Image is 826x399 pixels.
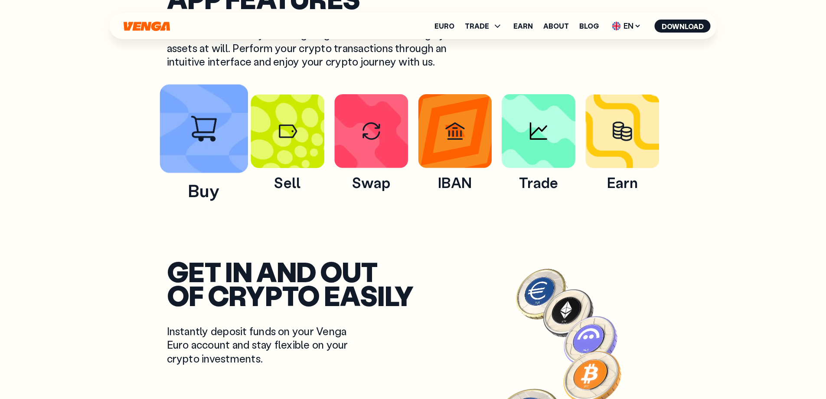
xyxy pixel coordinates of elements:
button: Download [655,20,711,33]
img: feature [251,94,324,168]
a: featureSell [251,159,324,170]
img: Coin 1 [510,262,573,325]
p: Instantly deposit funds on your Venga Euro account and stay flexible on your crypto investments. [167,324,358,365]
img: flag-uk [612,22,621,30]
img: feature [585,94,659,168]
span: EN [609,19,644,33]
a: featureEarn [585,159,659,170]
span: IBAN [418,173,492,192]
a: featureIBAN [418,159,492,170]
img: feature [334,94,408,168]
a: featureSwap [334,159,408,170]
a: Earn [513,23,533,30]
a: Blog [579,23,599,30]
span: TRADE [465,23,489,30]
a: featureTrade [502,159,575,170]
a: About [543,23,569,30]
img: Coin 3 [560,310,621,372]
span: Trade [502,173,575,192]
a: Euro [434,23,454,30]
p: Take full control of your Venga digital wallet and manage your assets at will. Perform your crypt... [167,27,468,68]
span: Earn [585,173,659,192]
svg: Home [123,21,171,31]
img: feature [418,94,492,168]
span: Buy [160,179,248,202]
span: TRADE [465,21,503,31]
img: Coin 2 [539,284,597,342]
span: Swap [334,173,408,192]
img: feature [502,94,575,168]
h2: Get in and out of crypto easily [167,260,427,307]
span: Sell [251,173,324,192]
img: feature [160,84,248,173]
a: featureBuy [167,159,241,170]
